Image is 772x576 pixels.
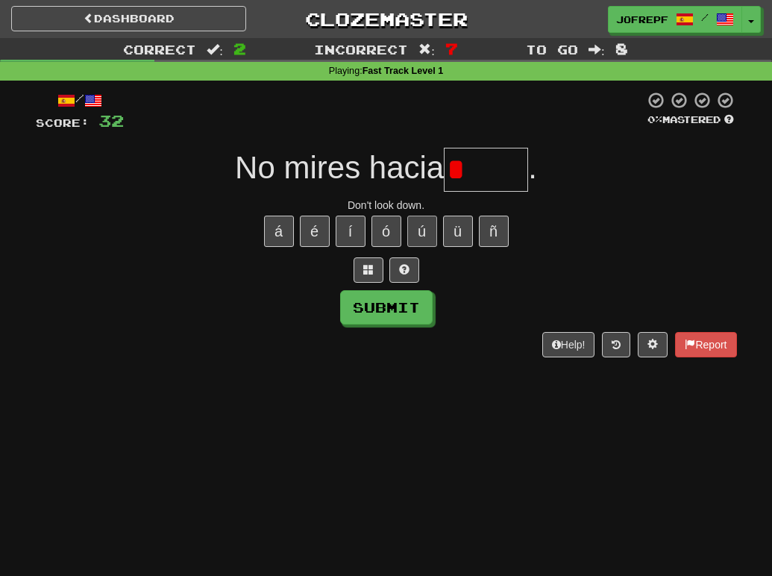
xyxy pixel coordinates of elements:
[389,257,419,283] button: Single letter hint - you only get 1 per sentence and score half the points! alt+h
[615,40,628,57] span: 8
[36,198,737,213] div: Don't look down.
[233,40,246,57] span: 2
[526,42,578,57] span: To go
[11,6,246,31] a: Dashboard
[207,43,223,56] span: :
[123,42,196,57] span: Correct
[371,216,401,247] button: ó
[602,332,630,357] button: Round history (alt+y)
[264,216,294,247] button: á
[445,40,458,57] span: 7
[36,116,90,129] span: Score:
[589,43,605,56] span: :
[644,113,737,127] div: Mastered
[98,111,124,130] span: 32
[314,42,408,57] span: Incorrect
[300,216,330,247] button: é
[675,332,736,357] button: Report
[647,113,662,125] span: 0 %
[443,216,473,247] button: ü
[479,216,509,247] button: ñ
[418,43,435,56] span: :
[354,257,383,283] button: Switch sentence to multiple choice alt+p
[407,216,437,247] button: ú
[528,150,537,185] span: .
[269,6,503,32] a: Clozemaster
[363,66,444,76] strong: Fast Track Level 1
[36,91,124,110] div: /
[336,216,365,247] button: í
[616,13,668,26] span: jofrepf
[340,290,433,325] button: Submit
[608,6,742,33] a: jofrepf /
[235,150,444,185] span: No mires hacia
[701,12,709,22] span: /
[542,332,595,357] button: Help!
